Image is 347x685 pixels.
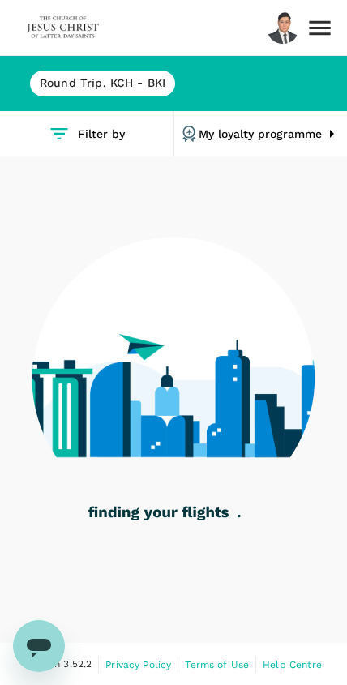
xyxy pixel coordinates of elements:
[105,659,171,670] span: Privacy Policy
[13,620,65,672] iframe: Button to launch messaging window
[185,659,249,670] span: Terms of Use
[25,657,92,673] span: Version 3.52.2
[267,10,299,45] img: Yew Jin Chua
[263,656,322,674] a: Help Centre
[88,507,229,521] g: finding your flights
[30,71,175,96] div: Round Trip, KCH - BKI
[40,75,165,92] h6: Round Trip , KCH - BKI
[238,515,241,517] g: .
[179,124,199,143] img: my-loyalty-programme
[263,659,322,670] span: Help Centre
[26,10,101,45] img: The Malaysian Church of Jesus Christ of Latter-day Saints
[185,656,249,674] a: Terms of Use
[105,656,171,674] a: Privacy Policy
